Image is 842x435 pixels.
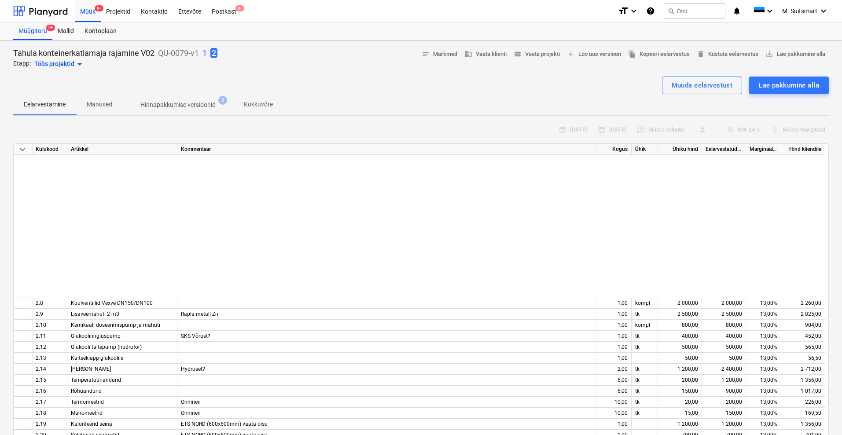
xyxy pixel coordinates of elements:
[422,50,430,58] span: notes
[71,333,121,339] span: Glükooliringluspump
[567,50,575,58] span: add
[646,6,655,16] i: Abikeskus
[702,386,746,397] div: 900,00
[781,298,825,309] div: 2 260,00
[702,331,746,342] div: 400,00
[52,22,79,40] a: Mallid
[781,364,825,375] div: 2 712,00
[13,22,52,40] a: Müügitoru9+
[71,355,123,361] span: Kaitseklapp glükoolile
[746,342,781,353] div: 13,00%
[628,49,690,59] span: Kopeeri eelarvestus
[71,366,111,372] span: Katla kuivakskeemiskaitse
[79,22,122,40] a: Kontoplaan
[596,309,632,320] div: 1,00
[746,419,781,430] div: 13,00%
[781,144,825,155] div: Hind kliendile
[702,342,746,353] div: 500,00
[202,48,207,59] button: 1
[514,50,522,58] span: view_list
[71,311,119,317] span: Lisaveemahuti 2 m3
[632,309,658,320] div: tk
[596,353,632,364] div: 1,00
[749,77,829,94] button: Lae pakkumine alla
[702,320,746,331] div: 800,00
[658,144,702,155] div: Ühiku hind
[464,50,472,58] span: business
[514,49,560,59] span: Vaata projekti
[17,144,28,155] span: Ahenda kõik kategooriad
[32,364,67,375] div: 2.14
[668,7,675,15] span: search
[632,144,658,155] div: Ühik
[32,342,67,353] div: 2.12
[746,397,781,408] div: 13,00%
[632,408,658,419] div: tk
[658,375,702,386] div: 200,00
[746,309,781,320] div: 13,00%
[746,144,781,155] div: Marginaal, %
[34,59,85,69] div: Töös projektid
[618,6,629,16] i: format_size
[95,5,103,11] span: 9+
[818,6,829,16] i: keyboard_arrow_down
[781,375,825,386] div: 1 356,00
[762,48,829,61] button: Lae pakkumine alla
[781,408,825,419] div: 169,50
[632,375,658,386] div: tk
[596,331,632,342] div: 1,00
[32,353,67,364] div: 2.13
[422,49,457,59] span: Märkmed
[71,300,153,306] span: Kuulventiilid Vexve DN150/DN100
[746,298,781,309] div: 13,00%
[158,48,199,58] p: QU-0079-v1
[461,48,510,61] button: Vaata klienti
[32,144,67,155] div: Kulukood
[596,342,632,353] div: 1,00
[218,96,227,105] span: 2
[71,388,102,394] span: Rõhuandurid
[32,397,67,408] div: 2.17
[746,353,781,364] div: 13,00%
[632,397,658,408] div: tk
[596,375,632,386] div: 6,00
[625,48,693,61] button: Kopeeri eelarvestus
[67,144,177,155] div: Artikkel
[32,386,67,397] div: 2.16
[632,298,658,309] div: kompl
[32,419,67,430] div: 2.19
[71,399,104,405] span: Termomeetrid
[596,298,632,309] div: 1,00
[74,59,85,69] span: arrow_drop_down
[71,410,103,416] span: Manomeetrid
[782,7,817,15] span: M. Suitsmart
[596,386,632,397] div: 6,00
[702,309,746,320] div: 2 500,00
[563,48,625,61] button: Loo uus versioon
[702,408,746,419] div: 150,00
[781,353,825,364] div: 56,50
[781,386,825,397] div: 1 017,00
[702,144,746,155] div: Eelarvestatud maksumus
[71,344,142,350] span: Glükooli täitepump (hüdrofor)
[697,50,705,58] span: delete
[235,5,244,11] span: 9+
[32,331,67,342] div: 2.11
[632,331,658,342] div: tk
[746,331,781,342] div: 13,00%
[658,353,702,364] div: 50,00
[702,397,746,408] div: 200,00
[664,4,725,18] button: Otsi
[596,419,632,430] div: 1,00
[596,408,632,419] div: 10,00
[693,48,762,61] button: Kustuta eelarvestus
[658,331,702,342] div: 400,00
[71,322,160,328] span: Kemikaali doseerimispump ja mahuti
[510,48,563,61] button: Vaata projekti
[596,397,632,408] div: 10,00
[702,298,746,309] div: 2 000,00
[181,311,218,317] span: Rapla metall Zn
[765,49,825,59] span: Lae pakkumine alla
